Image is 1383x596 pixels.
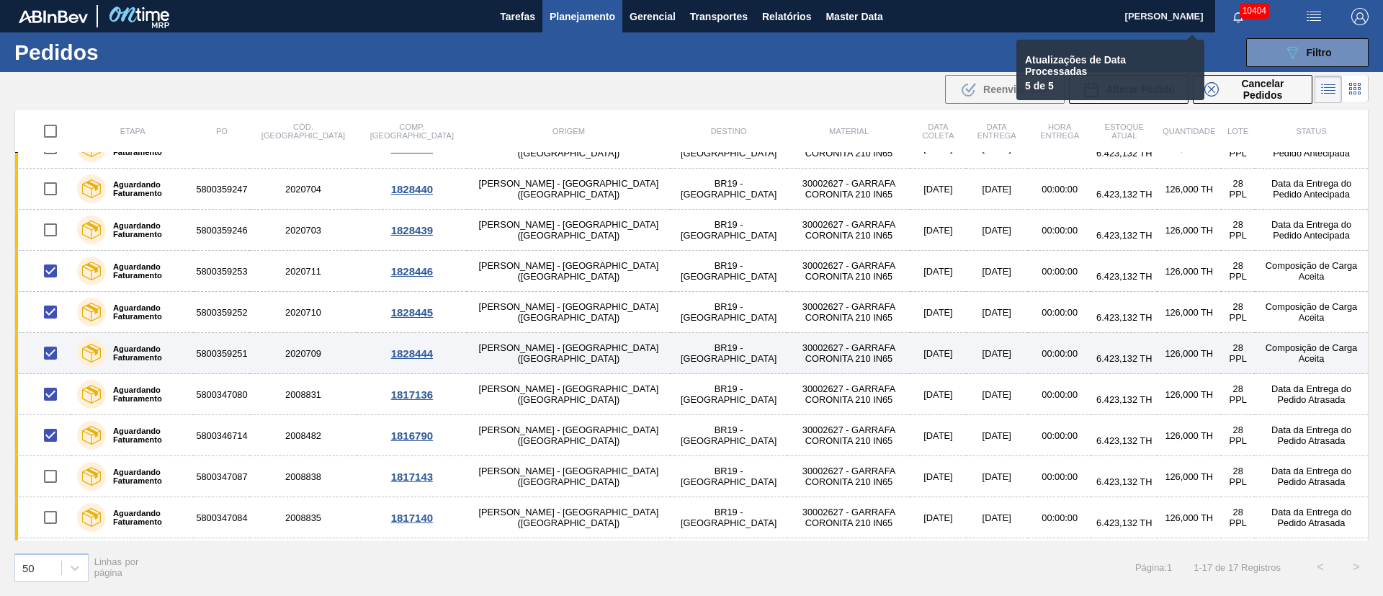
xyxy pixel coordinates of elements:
td: 00:00:00 [1028,456,1092,497]
td: 00:00:00 [1028,333,1092,374]
span: Transportes [690,8,748,25]
span: Origem [552,127,585,135]
span: Lote [1227,127,1248,135]
td: 2008831 [250,374,357,415]
td: [DATE] [910,538,965,579]
td: 126,000 TH [1157,333,1221,374]
td: 30002627 - GARRAFA CORONITA 210 IN65 [787,333,911,374]
td: [DATE] [966,210,1028,251]
td: [PERSON_NAME] - [GEOGRAPHIC_DATA] ([GEOGRAPHIC_DATA]) [467,210,670,251]
label: Aguardando Faturamento [106,386,188,403]
td: 5800359252 [194,292,249,333]
div: 1817136 [359,388,465,401]
td: [PERSON_NAME] - [GEOGRAPHIC_DATA] ([GEOGRAPHIC_DATA]) [467,497,670,538]
td: BR19 - [GEOGRAPHIC_DATA] [671,210,787,251]
td: 2020704 [250,169,357,210]
h1: Pedidos [14,44,230,61]
td: [PERSON_NAME] - [GEOGRAPHIC_DATA] ([GEOGRAPHIC_DATA]) [467,456,670,497]
td: [DATE] [966,292,1028,333]
td: 28 PPL [1221,210,1255,251]
button: < [1302,549,1338,585]
td: [DATE] [966,538,1028,579]
td: 2003909 [250,538,357,579]
span: Destino [711,127,747,135]
label: Aguardando Faturamento [106,427,188,444]
td: 30002627 - GARRAFA CORONITA 210 IN65 [787,456,911,497]
td: BR19 - [GEOGRAPHIC_DATA] [671,292,787,333]
td: [DATE] [966,456,1028,497]
td: BR19 - [GEOGRAPHIC_DATA] [671,374,787,415]
td: 30002627 - GARRAFA CORONITA 210 IN65 [787,251,911,292]
span: Tarefas [500,8,535,25]
span: Data coleta [922,123,954,140]
img: TNhmsLtSVTkK8tSr43FrP2fwEKptu5GPRR3wAAAABJRU5ErkJggg== [19,10,88,23]
td: [DATE] [910,169,965,210]
span: Reenviar SAP [983,84,1049,95]
td: 5800347080 [194,374,249,415]
td: 126,000 TH [1157,210,1221,251]
td: BR19 - [GEOGRAPHIC_DATA] [671,333,787,374]
span: Estoque atual [1104,123,1144,140]
td: 28 PPL [1221,374,1255,415]
td: 00:00:00 [1028,251,1092,292]
span: Cód. [GEOGRAPHIC_DATA] [261,123,345,140]
td: 2008835 [250,497,357,538]
td: 00:00:00 [1028,538,1092,579]
td: BR19 - [GEOGRAPHIC_DATA] [671,497,787,538]
label: Aguardando Faturamento [106,180,188,197]
div: 1817143 [359,471,465,483]
td: [DATE] [966,333,1028,374]
td: [DATE] [966,415,1028,456]
td: 5800359247 [194,169,249,210]
td: 5800359253 [194,251,249,292]
td: 2008838 [250,456,357,497]
span: 6.423,132 TH [1096,148,1152,159]
td: 2008482 [250,415,357,456]
td: 28 PPL [1221,169,1255,210]
div: 1817140 [359,512,465,524]
a: Aguardando Faturamento58003592472020704[PERSON_NAME] - [GEOGRAPHIC_DATA] ([GEOGRAPHIC_DATA])BR19 ... [15,169,1369,210]
span: Filtro [1307,47,1332,58]
td: 30002627 - GARRAFA CORONITA 210 IN65 [787,415,911,456]
td: BR19 - [GEOGRAPHIC_DATA] [671,169,787,210]
td: 5800359251 [194,333,249,374]
span: Hora Entrega [1040,123,1079,140]
td: 126,000 TH [1157,169,1221,210]
div: 1828439 [359,224,465,236]
div: Cancelar Pedidos em Massa [1193,75,1312,104]
img: userActions [1305,8,1322,25]
button: Cancelar Pedidos [1193,75,1312,104]
button: > [1338,549,1374,585]
td: [DATE] [910,210,965,251]
span: 6.423,132 TH [1096,230,1152,241]
div: Visão em Lista [1315,76,1342,103]
td: 30002627 - GARRAFA CORONITA 210 IN65 [787,292,911,333]
span: Relatórios [762,8,811,25]
td: [PERSON_NAME] - [GEOGRAPHIC_DATA] ([GEOGRAPHIC_DATA]) [467,333,670,374]
span: Cancelar Pedidos [1225,78,1301,101]
p: Atualizações de Data Processadas [1025,54,1178,77]
span: Etapa [120,127,146,135]
td: 2020711 [250,251,357,292]
span: Data entrega [977,123,1016,140]
img: Logout [1351,8,1369,25]
div: Visão em Cards [1342,76,1369,103]
td: Data da Entrega do Pedido Atrasada [1255,538,1368,579]
div: 1828446 [359,265,465,277]
td: 5800342147 [194,538,249,579]
div: Reenviar SAP [945,75,1065,104]
span: 6.423,132 TH [1096,312,1152,323]
td: 28 PPL [1221,497,1255,538]
span: 6.423,132 TH [1096,394,1152,405]
td: [DATE] [910,374,965,415]
span: PO [216,127,228,135]
div: 1828440 [359,183,465,195]
a: Aguardando Faturamento58003592532020711[PERSON_NAME] - [GEOGRAPHIC_DATA] ([GEOGRAPHIC_DATA])BR19 ... [15,251,1369,292]
td: Data da Entrega do Pedido Atrasada [1255,456,1368,497]
td: 28 PPL [1221,251,1255,292]
td: BR19 - [GEOGRAPHIC_DATA] [671,456,787,497]
td: [DATE] [910,415,965,456]
td: 2020703 [250,210,357,251]
td: 00:00:00 [1028,169,1092,210]
a: Aguardando Faturamento58003592522020710[PERSON_NAME] - [GEOGRAPHIC_DATA] ([GEOGRAPHIC_DATA])BR19 ... [15,292,1369,333]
